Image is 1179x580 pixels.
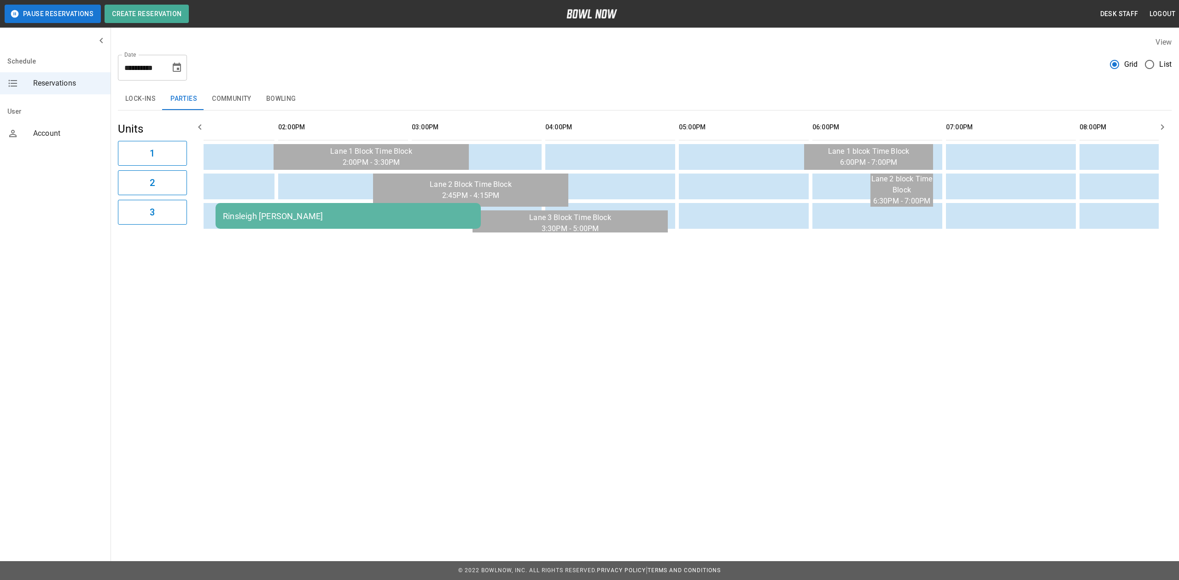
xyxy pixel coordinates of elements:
button: Community [204,88,259,110]
span: Account [33,128,103,139]
span: List [1159,59,1172,70]
div: inventory tabs [118,88,1172,110]
h6: 2 [150,175,155,190]
label: View [1156,38,1172,46]
div: Rinsleigh [PERSON_NAME] [223,211,473,221]
button: Lock-ins [118,88,163,110]
h5: Units [118,122,187,136]
h6: 1 [150,146,155,161]
span: Grid [1124,59,1138,70]
button: Parties [163,88,204,110]
button: Pause Reservations [5,5,101,23]
button: Bowling [259,88,304,110]
img: logo [566,9,617,18]
button: 3 [118,200,187,225]
button: Desk Staff [1097,6,1142,23]
a: Privacy Policy [597,567,646,574]
button: Choose date, selected date is Aug 23, 2025 [168,58,186,77]
a: Terms and Conditions [648,567,721,574]
span: Reservations [33,78,103,89]
h6: 3 [150,205,155,220]
span: © 2022 BowlNow, Inc. All Rights Reserved. [458,567,597,574]
button: Create Reservation [105,5,189,23]
button: 1 [118,141,187,166]
button: Logout [1146,6,1179,23]
button: 2 [118,170,187,195]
